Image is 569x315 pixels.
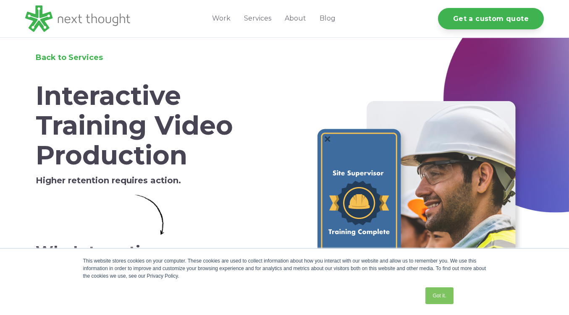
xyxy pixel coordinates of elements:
img: Simple Arrow [135,195,164,235]
div: This website stores cookies on your computer. These cookies are used to collect information about... [83,257,486,280]
span: Interactive Video [36,242,159,278]
a: Get a custom quote [438,8,544,29]
h1: Interactive Training Video Production [36,81,263,171]
a: Back to Services [36,53,103,62]
h2: Why Training Works [36,243,263,278]
a: Got it. [425,287,453,304]
img: Construction 1 [312,98,522,308]
img: LG - NextThought Logo [25,5,130,32]
h5: Higher retention requires action. [36,175,263,185]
